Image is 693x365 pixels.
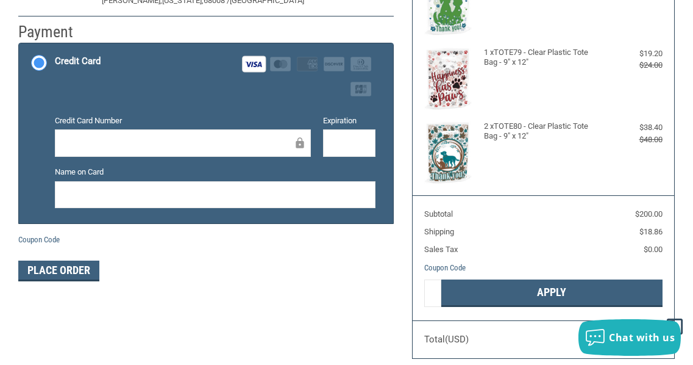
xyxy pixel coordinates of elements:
[18,22,90,42] h2: Payment
[424,334,469,345] span: Total (USD)
[55,51,101,71] div: Credit Card
[578,319,681,356] button: Chat with us
[424,263,466,272] a: Coupon Code
[644,245,663,254] span: $0.00
[603,48,663,60] div: $19.20
[441,280,662,307] button: Apply
[55,166,375,178] label: Name on Card
[603,59,663,71] div: $24.00
[18,261,99,281] button: Place Order
[635,209,663,219] span: $200.00
[18,235,60,244] a: Coupon Code
[55,115,311,127] label: Credit Card Number
[603,121,663,134] div: $38.40
[424,227,454,236] span: Shipping
[424,280,441,307] input: Gift Certificate or Coupon Code
[424,245,458,254] span: Sales Tax
[484,48,600,68] h4: 1 x TOTE79 - Clear Plastic Tote Bag - 9" x 12"
[603,134,663,146] div: $48.00
[323,115,375,127] label: Expiration
[609,331,675,344] span: Chat with us
[424,209,453,219] span: Subtotal
[484,121,600,142] h4: 2 x TOTE80 - Clear Plastic Tote Bag - 9" x 12"
[639,227,663,236] span: $18.86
